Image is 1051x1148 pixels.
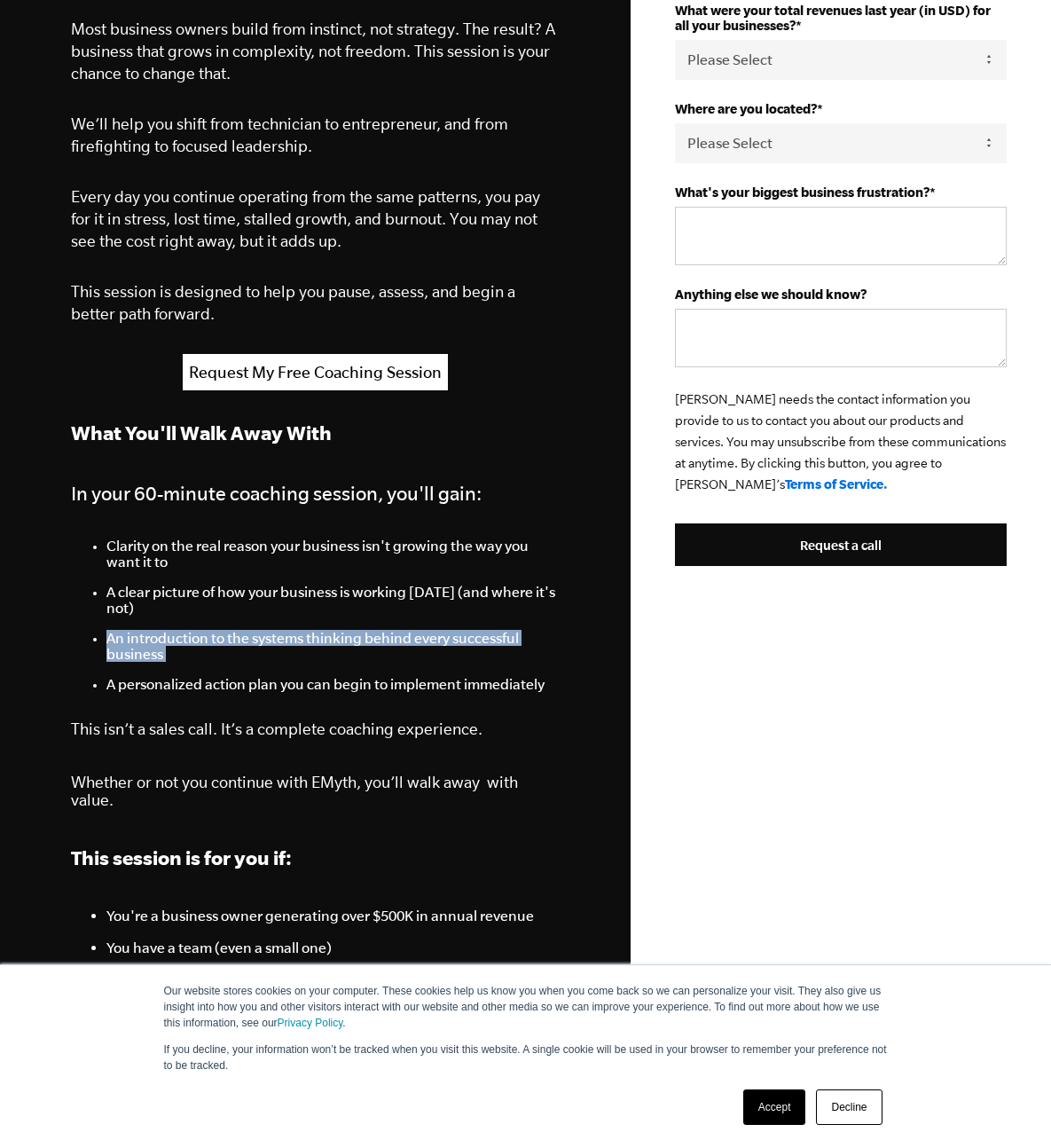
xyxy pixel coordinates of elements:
[71,282,515,323] span: This session is designed to help you pause, assess, and begin a better path forward.
[675,389,1007,495] p: [PERSON_NAME] needs the contact information you provide to us to contact you about our products a...
[106,630,519,662] span: An introduction to the systems thinking behind every successful business
[71,187,540,250] span: Every day you continue operating from the same patterns, you pay for it in stress, lost time, sta...
[278,1017,343,1029] a: Privacy Policy
[106,676,545,692] span: A personalized action plan you can begin to implement immediately
[71,477,561,509] h4: In your 60-minute coaching session, you'll gain:
[71,421,332,444] strong: What You'll Walk Away With
[675,101,817,116] strong: Where are you located?
[71,846,292,869] span: This session is for you if:
[164,983,888,1031] p: Our website stores cookies on your computer. These cookies help us know you when you come back so...
[71,720,561,738] p: This isn’t a sales call. It’s a complete coaching experience.
[785,476,888,491] a: Terms of Service.
[675,185,929,200] strong: What's your biggest business frustration?
[106,584,555,616] span: A clear picture of how your business is working [DATE] (and where it's not)
[71,774,561,809] p: Whether or not you continue with EMyth, you’ll walk away with value.
[106,940,561,971] li: You have a team (even a small one)
[675,3,991,33] strong: What were your total revenues last year (in USD) for all your businesses?
[71,20,555,83] span: Most business owners build from instinct, not strategy. The result? A business that grows in comp...
[675,287,867,302] strong: Anything else we should know?
[71,114,508,155] span: We’ll help you shift from technician to entrepreneur, and from firefighting to focused leadership.
[183,354,448,390] a: Request My Free Coaching Session
[164,1042,888,1073] p: If you decline, your information won’t be tracked when you visit this website. A single cookie wi...
[743,1089,806,1125] a: Accept
[675,523,1007,566] input: Request a call
[106,908,561,940] li: You're a business owner generating over $500K in annual revenue
[816,1089,882,1125] a: Decline
[106,538,529,570] span: Clarity on the real reason your business isn't growing the way you want it to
